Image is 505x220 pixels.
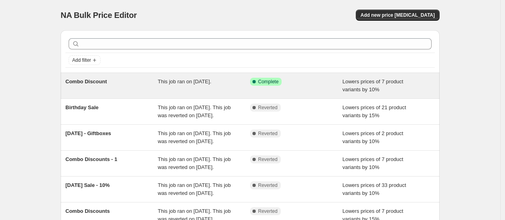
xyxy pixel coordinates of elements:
span: Lowers prices of 21 product variants by 15% [343,104,406,118]
span: [DATE] - Giftboxes [65,130,111,136]
span: Combo Discount [65,79,107,84]
span: This job ran on [DATE]. [158,79,211,84]
button: Add filter [69,55,101,65]
button: Add new price [MEDICAL_DATA] [356,10,440,21]
span: Reverted [258,182,278,189]
span: Add filter [72,57,91,63]
span: Reverted [258,130,278,137]
span: Reverted [258,156,278,163]
span: This job ran on [DATE]. This job was reverted on [DATE]. [158,130,231,144]
span: This job ran on [DATE]. This job was reverted on [DATE]. [158,182,231,196]
span: Combo Discounts - 1 [65,156,117,162]
span: Lowers prices of 7 product variants by 10% [343,79,403,92]
span: Lowers prices of 2 product variants by 10% [343,130,403,144]
span: Lowers prices of 7 product variants by 10% [343,156,403,170]
span: Birthday Sale [65,104,99,110]
span: This job ran on [DATE]. This job was reverted on [DATE]. [158,104,231,118]
span: Lowers prices of 33 product variants by 10% [343,182,406,196]
span: This job ran on [DATE]. This job was reverted on [DATE]. [158,156,231,170]
span: Reverted [258,104,278,111]
span: Reverted [258,208,278,214]
span: Add new price [MEDICAL_DATA] [361,12,435,18]
span: Complete [258,79,278,85]
span: Combo Discounts [65,208,110,214]
span: [DATE] Sale - 10% [65,182,110,188]
span: NA Bulk Price Editor [61,11,137,20]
